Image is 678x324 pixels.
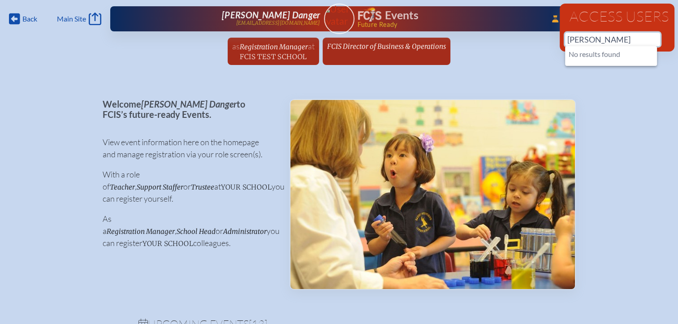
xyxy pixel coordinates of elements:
[240,43,308,51] span: Registration Manager
[137,183,183,191] span: Support Staffer
[308,41,315,51] span: at
[107,227,175,236] span: Registration Manager
[222,9,320,20] span: [PERSON_NAME] Danger
[327,42,446,51] span: FCIS Director of Business & Operations
[320,3,358,27] img: User Avatar
[141,99,237,109] span: [PERSON_NAME] Danger
[565,33,660,46] input: Person’s name or email
[110,183,135,191] span: Teacher
[221,183,272,191] span: your school
[22,14,37,23] span: Back
[357,22,539,28] span: Future Ready
[565,50,657,62] li: No results found
[103,213,275,249] p: As a , or you can register colleagues.
[229,38,318,65] a: asRegistration ManageratFCIS Test School
[103,99,275,119] p: Welcome to FCIS’s future-ready Events.
[223,227,267,236] span: Administrator
[103,168,275,205] p: With a role of , or at you can register yourself.
[565,46,657,66] ul: Option List
[232,41,240,51] span: as
[290,100,575,289] img: Events
[236,20,320,26] p: [EMAIL_ADDRESS][DOMAIN_NAME]
[177,227,216,236] span: School Head
[139,10,320,28] a: [PERSON_NAME] Danger[EMAIL_ADDRESS][DOMAIN_NAME]
[240,52,307,61] span: FCIS Test School
[103,136,275,160] p: View event information here on the homepage and manage registration via your role screen(s).
[324,38,449,55] a: FCIS Director of Business & Operations
[358,7,540,28] div: FCIS Events — Future ready
[57,14,86,23] span: Main Site
[324,4,354,34] a: User Avatar
[57,13,101,25] a: Main Site
[143,239,193,248] span: your school
[565,9,669,23] h1: Access Users
[191,183,214,191] span: Trustee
